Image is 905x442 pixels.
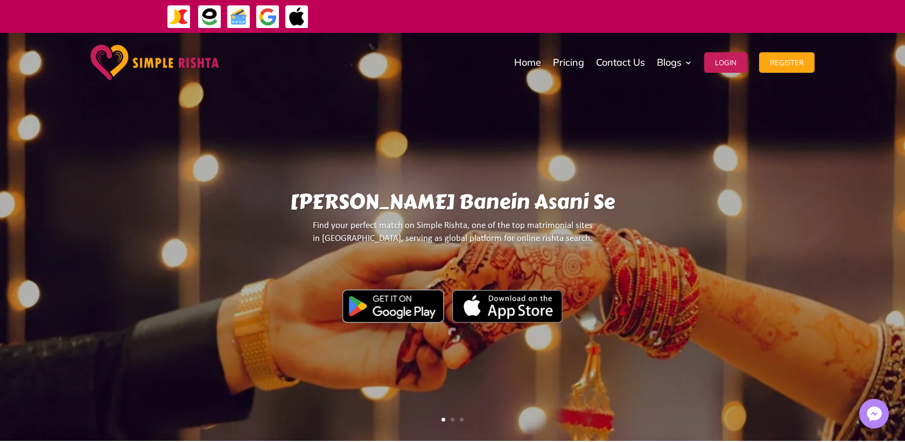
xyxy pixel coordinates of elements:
[553,36,584,89] a: Pricing
[657,36,692,89] a: Blogs
[864,403,885,425] img: Messenger
[759,36,815,89] a: Register
[759,52,815,73] button: Register
[704,52,747,73] button: Login
[342,289,444,323] img: Google Play
[256,5,280,29] img: GooglePay-icon
[118,190,787,219] h1: [PERSON_NAME] Banein Asani Se
[198,5,222,29] img: EasyPaisa-icon
[118,219,787,254] p: Find your perfect match on Simple Rishta, one of the top matrimonial sites in [GEOGRAPHIC_DATA], ...
[441,418,445,422] a: 1
[760,6,784,25] strong: ایزی پیسہ
[460,418,464,422] a: 3
[787,6,809,25] strong: جاز کیش
[451,418,454,422] a: 2
[227,5,251,29] img: Credit Cards
[285,5,309,29] img: ApplePay-icon
[704,36,747,89] a: Login
[167,5,191,29] img: JazzCash-icon
[596,36,645,89] a: Contact Us
[514,36,541,89] a: Home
